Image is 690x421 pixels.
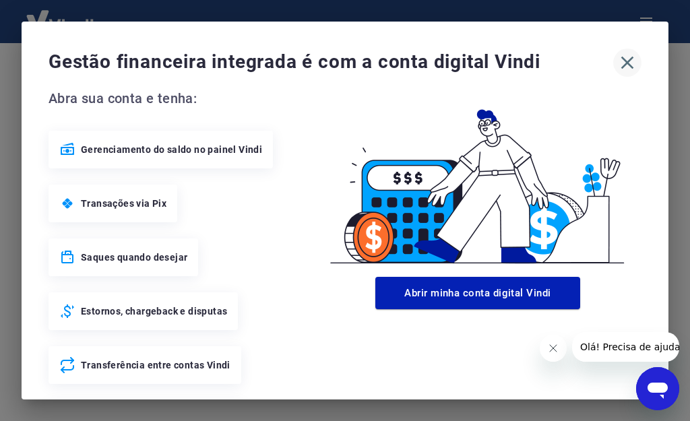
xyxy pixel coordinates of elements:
img: Good Billing [314,88,641,271]
span: Gestão financeira integrada é com a conta digital Vindi [49,48,613,75]
span: Olá! Precisa de ajuda? [8,9,113,20]
iframe: Botão para abrir a janela de mensagens [636,367,679,410]
button: Abrir minha conta digital Vindi [375,277,580,309]
span: Transferência entre contas Vindi [81,358,230,372]
span: Estornos, chargeback e disputas [81,304,227,318]
iframe: Fechar mensagem [540,335,567,362]
span: Transações via Pix [81,197,166,210]
span: Gerenciamento do saldo no painel Vindi [81,143,262,156]
span: Abra sua conta e tenha: [49,88,314,109]
span: Saques quando desejar [81,251,187,264]
iframe: Mensagem da empresa [572,332,679,362]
